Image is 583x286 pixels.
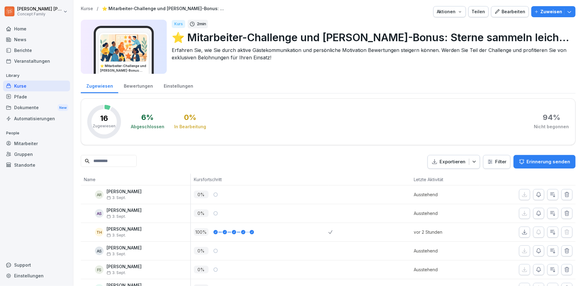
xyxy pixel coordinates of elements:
a: Zugewiesen [81,77,118,93]
p: Zugewiesen [93,123,115,129]
a: Einstellungen [3,270,70,281]
a: ⭐ Mitarbeiter-Challenge und [PERSON_NAME]-Bonus: Sterne sammeln leicht gemacht [102,6,225,11]
p: [PERSON_NAME] [107,264,142,269]
div: Nicht begonnen [534,124,569,130]
div: New [58,104,68,111]
div: Aktionen [437,8,463,15]
p: 0 % [194,191,209,198]
button: Filter [483,155,510,169]
div: Dokumente [3,102,70,113]
div: FS [95,265,104,274]
p: Library [3,71,70,81]
a: Bewertungen [118,77,158,93]
p: [PERSON_NAME] [PERSON_NAME] [17,6,62,12]
div: TH [95,228,104,236]
div: Abgeschlossen [131,124,164,130]
p: ⭐ Mitarbeiter-Challenge und [PERSON_NAME]-Bonus: Sterne sammeln leicht gemacht [172,30,571,45]
span: 3. Sept. [107,271,126,275]
span: 3. Sept. [107,214,126,219]
a: Berichte [3,45,70,56]
div: aS [95,247,104,255]
div: 6 % [142,114,154,121]
a: Kurse [81,6,93,11]
p: 16 [100,115,108,122]
p: vor 2 Stunden [414,229,479,235]
button: Zuweisen [531,6,576,17]
div: Support [3,260,70,270]
p: Name [84,176,187,183]
a: Einstellungen [158,77,198,93]
a: News [3,34,70,45]
p: 2 min [197,21,206,27]
p: Zuweisen [541,8,562,15]
p: Erfahren Sie, wie Sie durch aktive Gästekommunikation und persönliche Motivation Bewertungen stei... [172,46,571,61]
button: Erinnerung senden [514,155,576,169]
button: Aktionen [433,6,466,17]
p: Erinnerung senden [527,158,570,165]
p: People [3,128,70,138]
button: Exportieren [428,155,480,169]
span: 3. Sept. [107,196,126,200]
p: Ausstehend [414,210,479,216]
p: Ausstehend [414,266,479,273]
a: Gruppen [3,149,70,160]
p: 0 % [194,209,209,217]
p: 0 % [194,266,209,273]
span: 3. Sept. [107,233,126,237]
button: Bearbeiten [491,6,529,17]
div: Filter [487,159,507,165]
div: In Bearbeitung [174,124,206,130]
a: Home [3,23,70,34]
h3: ⭐ Mitarbeiter-Challenge und [PERSON_NAME]-Bonus: Sterne sammeln leicht gemacht [100,64,147,73]
button: Teilen [468,6,489,17]
p: / [97,6,98,11]
p: Ausstehend [414,191,479,198]
a: Pfade [3,91,70,102]
div: AS [95,209,104,218]
p: 100 % [194,228,209,236]
a: Veranstaltungen [3,56,70,66]
a: DokumenteNew [3,102,70,113]
p: 0 % [194,247,209,255]
p: Ausstehend [414,248,479,254]
p: Exportieren [440,158,465,165]
div: Bearbeiten [495,8,526,15]
p: [PERSON_NAME] [107,227,142,232]
a: Automatisierungen [3,113,70,124]
img: kde1f7w6o4pkyws1rdczsk0a.png [100,34,147,62]
p: Letzte Aktivität [414,176,476,183]
p: [PERSON_NAME] [107,189,142,194]
div: AR [95,190,104,199]
div: 0 % [184,114,196,121]
p: Concept Family [17,12,62,16]
span: 3. Sept. [107,252,126,256]
p: Kursfortschritt [194,176,325,183]
p: [PERSON_NAME] [107,208,142,213]
a: Mitarbeiter [3,138,70,149]
div: 94 % [543,114,561,121]
p: [PERSON_NAME] [107,245,142,251]
a: Standorte [3,160,70,170]
div: Teilen [472,8,485,15]
div: Kurs [172,20,185,28]
a: Kurse [3,81,70,91]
